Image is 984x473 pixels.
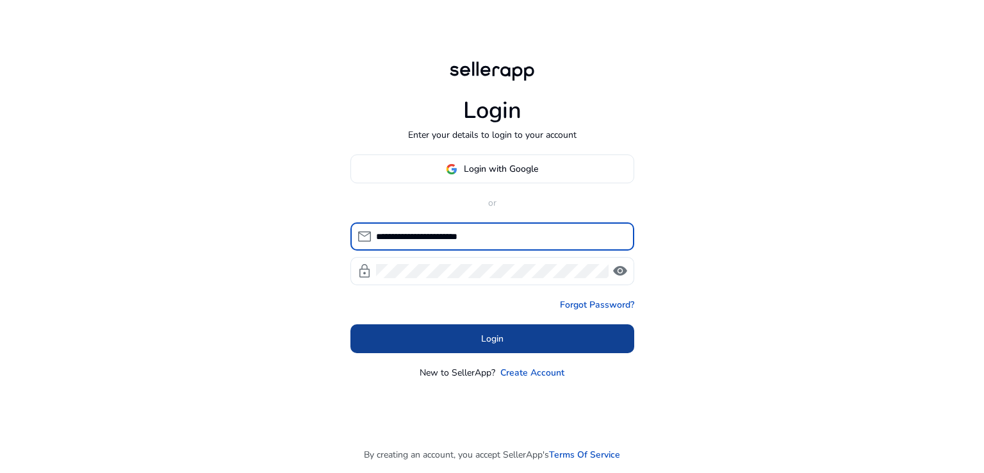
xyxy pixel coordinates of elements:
[612,263,628,279] span: visibility
[420,366,495,379] p: New to SellerApp?
[408,128,577,142] p: Enter your details to login to your account
[350,196,634,210] p: or
[481,332,504,345] span: Login
[446,163,457,175] img: google-logo.svg
[357,263,372,279] span: lock
[357,229,372,244] span: mail
[560,298,634,311] a: Forgot Password?
[350,324,634,353] button: Login
[464,162,538,176] span: Login with Google
[463,97,521,124] h1: Login
[350,154,634,183] button: Login with Google
[500,366,564,379] a: Create Account
[549,448,620,461] a: Terms Of Service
